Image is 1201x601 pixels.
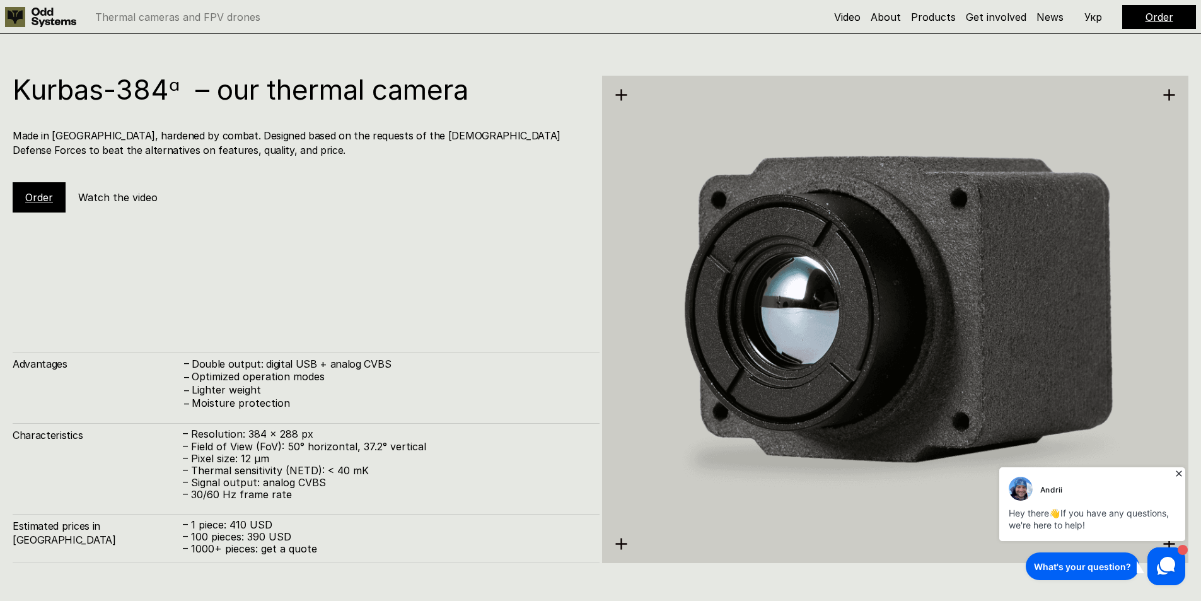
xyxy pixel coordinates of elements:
p: Moisture protection [192,397,587,409]
p: – 30/60 Hz frame rate [183,489,587,501]
a: Products [911,11,956,23]
a: News [1036,11,1064,23]
a: Order [25,191,53,204]
h4: Made in [GEOGRAPHIC_DATA], hardened by combat. Designed based on the requests of the [DEMOGRAPHIC... [13,129,587,157]
h4: – [184,383,189,397]
p: – 1 piece: 410 USD – 100 pieces: 390 USD – 1000+ pieces: get a quote [183,519,587,556]
p: – Resolution: 384 x 288 px [183,428,587,440]
h4: – [184,370,189,384]
p: – Field of View (FoV): 50° horizontal, 37.2° vertical [183,441,587,453]
h1: Kurbas-384ᵅ – our thermal camera [13,76,587,103]
h4: Estimated prices in [GEOGRAPHIC_DATA] [13,519,183,547]
h5: Watch the video [78,190,158,204]
p: – Thermal sensitivity (NETD): < 40 mK [183,465,587,477]
iframe: HelpCrunch [996,464,1188,588]
p: Thermal cameras and FPV drones [95,12,260,22]
h4: Characteristics [13,428,183,442]
h4: – [184,356,189,370]
a: Video [834,11,861,23]
h4: – [184,397,189,411]
p: – Pixel size: 12 µm [183,453,587,465]
a: Order [1146,11,1173,23]
a: About [871,11,901,23]
h4: Double output: digital USB + analog CVBS [192,357,587,371]
h4: Advantages [13,357,183,371]
p: – Signal output: analog CVBS [183,477,587,489]
a: Get involved [966,11,1026,23]
p: Optimized operation modes [192,371,587,383]
p: Укр [1084,12,1102,22]
p: Lighter weight [192,384,587,396]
